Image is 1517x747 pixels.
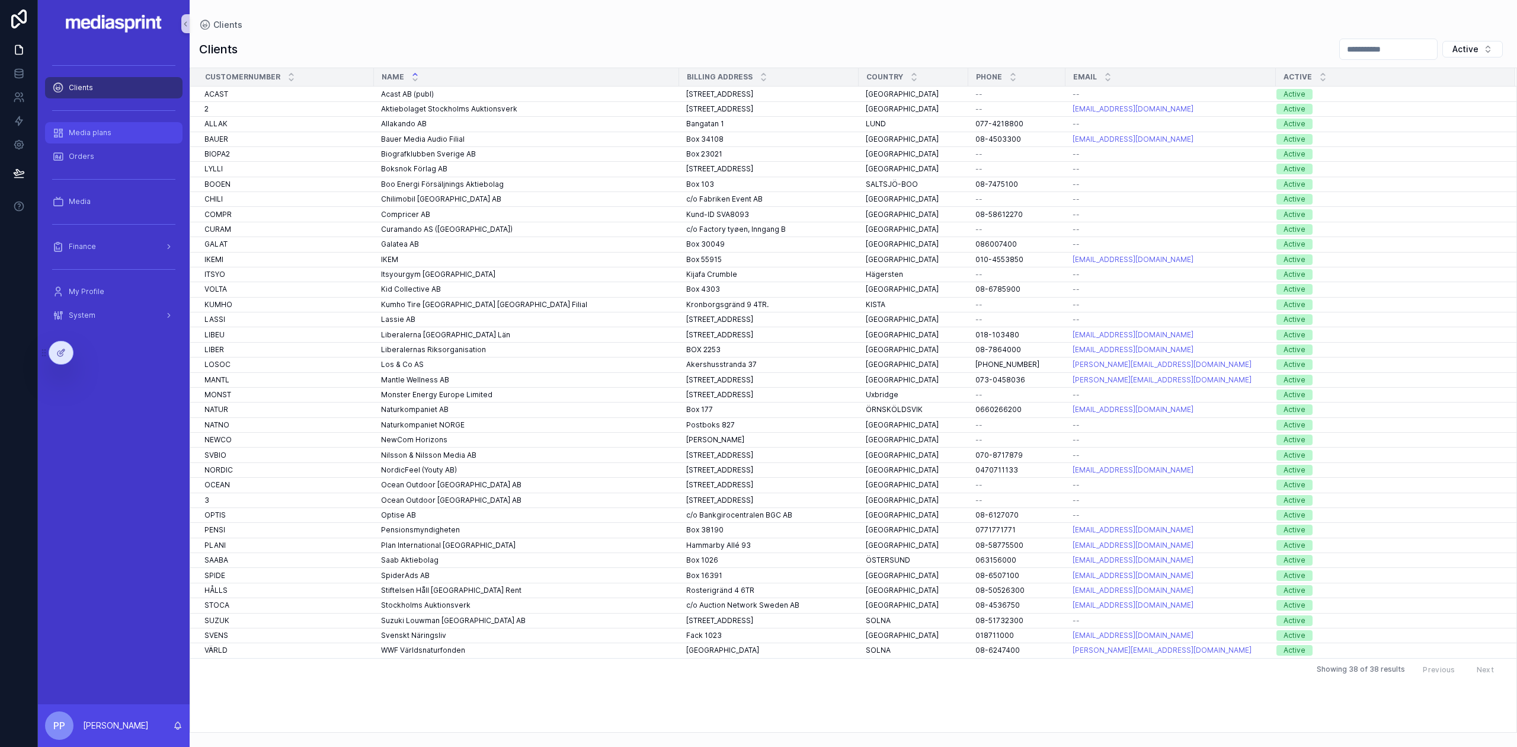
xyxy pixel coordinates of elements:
[686,104,852,114] a: [STREET_ADDRESS]
[1073,104,1193,114] a: [EMAIL_ADDRESS][DOMAIN_NAME]
[65,14,163,33] img: App logo
[381,210,672,219] a: Compricer AB
[866,360,961,369] a: [GEOGRAPHIC_DATA]
[1073,360,1252,369] a: [PERSON_NAME][EMAIL_ADDRESS][DOMAIN_NAME]
[1073,255,1269,264] a: [EMAIL_ADDRESS][DOMAIN_NAME]
[204,300,232,309] span: KUMHO
[1073,180,1080,189] span: --
[1073,315,1269,324] a: --
[1073,225,1080,234] span: --
[381,119,427,129] span: Allakando AB
[213,19,242,31] span: Clients
[686,345,721,355] span: BOX 2253
[381,180,504,189] span: Boo Energi Försäljnings Aktiebolag
[1276,344,1501,355] a: Active
[686,194,852,204] a: c/o Fabriken Event AB
[975,194,982,204] span: --
[866,164,939,174] span: [GEOGRAPHIC_DATA]
[381,360,424,369] span: Los & Co AS
[975,240,1017,249] span: 086007400
[69,287,104,296] span: My Profile
[381,345,672,355] a: Liberalernas Riksorganisation
[686,255,852,264] a: Box 55915
[686,315,753,324] span: [STREET_ADDRESS]
[975,360,1039,369] span: [PHONE_NUMBER]
[866,375,939,385] span: [GEOGRAPHIC_DATA]
[866,119,961,129] a: LUND
[204,90,367,99] a: ACAST
[686,180,714,189] span: Box 103
[1073,360,1269,369] a: [PERSON_NAME][EMAIL_ADDRESS][DOMAIN_NAME]
[866,90,961,99] a: [GEOGRAPHIC_DATA]
[866,90,939,99] span: [GEOGRAPHIC_DATA]
[975,164,982,174] span: --
[204,135,228,144] span: BAUER
[975,315,1058,324] a: --
[204,330,367,340] a: LIBEU
[1284,359,1305,370] div: Active
[686,210,749,219] span: Kund-ID SVA8093
[686,164,852,174] a: [STREET_ADDRESS]
[866,180,918,189] span: SALTSJÖ-BOO
[1073,270,1080,279] span: --
[204,330,225,340] span: LIBEU
[975,149,982,159] span: --
[686,300,769,309] span: Kronborgsgränd 9 4TR.
[45,305,183,326] a: System
[204,180,367,189] a: BOOEN
[1073,345,1269,355] a: [EMAIL_ADDRESS][DOMAIN_NAME]
[866,330,939,340] span: [GEOGRAPHIC_DATA]
[975,345,1021,355] span: 08-7864000
[975,225,1058,234] a: --
[975,149,1058,159] a: --
[1284,164,1305,174] div: Active
[1284,119,1305,129] div: Active
[204,135,367,144] a: BAUER
[381,225,672,234] a: Curamando AS ([GEOGRAPHIC_DATA])
[69,83,93,92] span: Clients
[686,285,720,294] span: Box 4303
[1073,164,1269,174] a: --
[1073,345,1193,355] a: [EMAIL_ADDRESS][DOMAIN_NAME]
[204,210,232,219] span: COMPR
[866,225,939,234] span: [GEOGRAPHIC_DATA]
[975,330,1058,340] a: 018-103480
[1073,285,1080,294] span: --
[381,330,672,340] a: Liberalerna [GEOGRAPHIC_DATA] Län
[45,122,183,143] a: Media plans
[204,104,367,114] a: 2
[204,180,231,189] span: BOOEN
[381,345,486,355] span: Liberalernas Riksorganisation
[975,285,1020,294] span: 08-6785900
[1276,89,1501,100] a: Active
[204,225,231,234] span: CURAM
[381,210,430,219] span: Compricer AB
[1073,285,1269,294] a: --
[866,345,939,355] span: [GEOGRAPHIC_DATA]
[975,300,1058,309] a: --
[866,210,961,219] a: [GEOGRAPHIC_DATA]
[1276,284,1501,295] a: Active
[1284,209,1305,220] div: Active
[204,149,230,159] span: BIOPA2
[975,180,1058,189] a: 08-7475100
[381,360,672,369] a: Los & Co AS
[866,180,961,189] a: SALTSJÖ-BOO
[381,149,476,159] span: Biografklubben Sverige AB
[1442,41,1503,58] button: Select Button
[686,149,722,159] span: Box 23021
[204,285,227,294] span: VOLTA
[45,281,183,302] a: My Profile
[686,360,852,369] a: Akershusstranda 37
[381,90,434,99] span: Acast AB (publ)
[866,104,961,114] a: [GEOGRAPHIC_DATA]
[975,255,1058,264] a: 010-4553850
[1073,240,1080,249] span: --
[381,240,672,249] a: Galatea AB
[381,300,672,309] a: Kumho Tire [GEOGRAPHIC_DATA] [GEOGRAPHIC_DATA] Filial
[866,135,961,144] a: [GEOGRAPHIC_DATA]
[975,180,1018,189] span: 08-7475100
[866,345,961,355] a: [GEOGRAPHIC_DATA]
[1284,149,1305,159] div: Active
[1073,149,1080,159] span: --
